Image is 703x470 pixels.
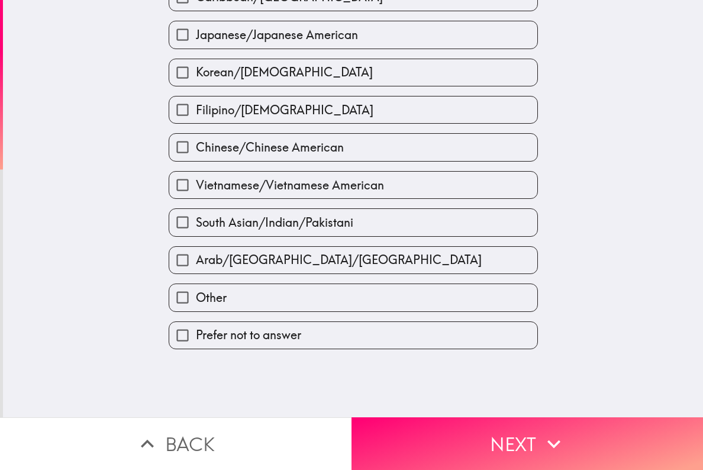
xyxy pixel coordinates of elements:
span: Vietnamese/Vietnamese American [196,177,384,194]
button: Other [169,284,537,311]
button: Vietnamese/Vietnamese American [169,172,537,198]
button: Korean/[DEMOGRAPHIC_DATA] [169,59,537,86]
span: Arab/[GEOGRAPHIC_DATA]/[GEOGRAPHIC_DATA] [196,252,482,268]
button: Filipino/[DEMOGRAPHIC_DATA] [169,96,537,123]
button: Chinese/Chinese American [169,134,537,160]
span: Filipino/[DEMOGRAPHIC_DATA] [196,102,373,118]
button: Arab/[GEOGRAPHIC_DATA]/[GEOGRAPHIC_DATA] [169,247,537,273]
button: Prefer not to answer [169,322,537,349]
button: South Asian/Indian/Pakistani [169,209,537,236]
span: Chinese/Chinese American [196,139,344,156]
span: South Asian/Indian/Pakistani [196,214,353,231]
span: Korean/[DEMOGRAPHIC_DATA] [196,64,373,81]
button: Next [352,417,703,470]
span: Other [196,289,227,306]
button: Japanese/Japanese American [169,21,537,48]
span: Prefer not to answer [196,327,301,343]
span: Japanese/Japanese American [196,27,358,43]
